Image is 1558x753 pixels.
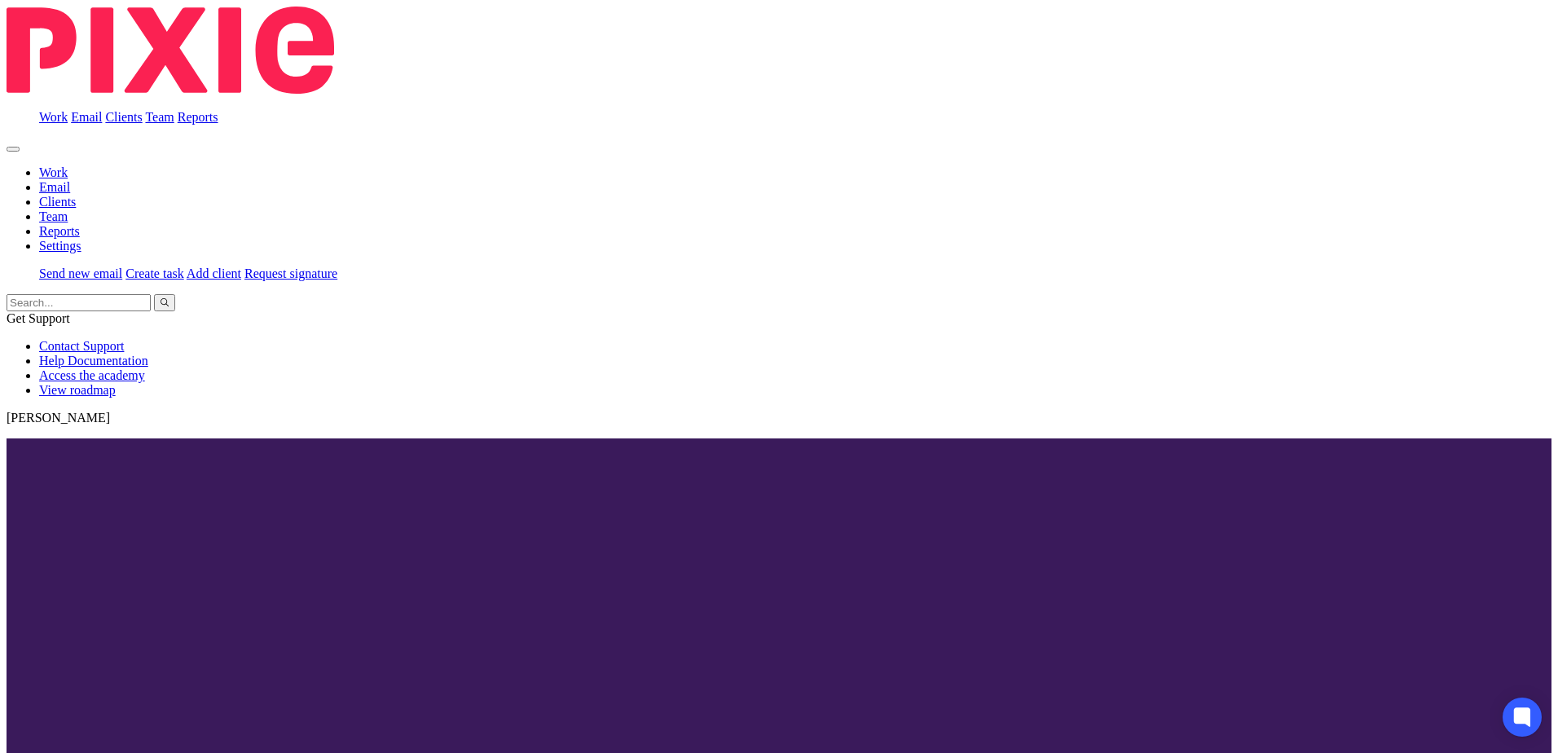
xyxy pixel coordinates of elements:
[145,110,174,124] a: Team
[39,110,68,124] a: Work
[7,7,334,94] img: Pixie
[7,311,70,325] span: Get Support
[154,294,175,311] button: Search
[187,266,241,280] a: Add client
[39,239,81,253] a: Settings
[39,368,145,382] a: Access the academy
[125,266,184,280] a: Create task
[244,266,337,280] a: Request signature
[71,110,102,124] a: Email
[39,224,80,238] a: Reports
[39,383,116,397] a: View roadmap
[39,209,68,223] a: Team
[178,110,218,124] a: Reports
[7,294,151,311] input: Search
[39,354,148,368] a: Help Documentation
[39,195,76,209] a: Clients
[39,339,124,353] a: Contact Support
[7,411,1551,425] p: [PERSON_NAME]
[39,180,70,194] a: Email
[39,266,122,280] a: Send new email
[39,165,68,179] a: Work
[105,110,142,124] a: Clients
